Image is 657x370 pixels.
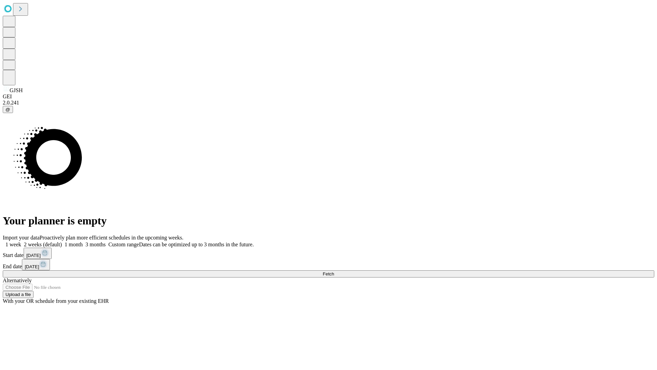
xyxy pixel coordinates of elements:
span: Dates can be optimized up to 3 months in the future. [139,242,254,247]
div: Start date [3,248,654,259]
button: Fetch [3,270,654,277]
span: @ [5,107,10,112]
span: [DATE] [25,264,39,269]
span: 3 months [86,242,106,247]
span: Import your data [3,235,40,241]
span: 1 month [65,242,83,247]
span: Proactively plan more efficient schedules in the upcoming weeks. [40,235,183,241]
h1: Your planner is empty [3,214,654,227]
button: @ [3,106,13,113]
div: 2.0.241 [3,100,654,106]
span: Alternatively [3,277,31,283]
button: [DATE] [22,259,50,270]
span: GJSH [10,87,23,93]
span: 2 weeks (default) [24,242,62,247]
button: Upload a file [3,291,34,298]
div: GEI [3,94,654,100]
span: Fetch [323,271,334,276]
span: [DATE] [26,253,41,258]
span: Custom range [108,242,139,247]
button: [DATE] [24,248,52,259]
span: 1 week [5,242,21,247]
div: End date [3,259,654,270]
span: With your OR schedule from your existing EHR [3,298,109,304]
